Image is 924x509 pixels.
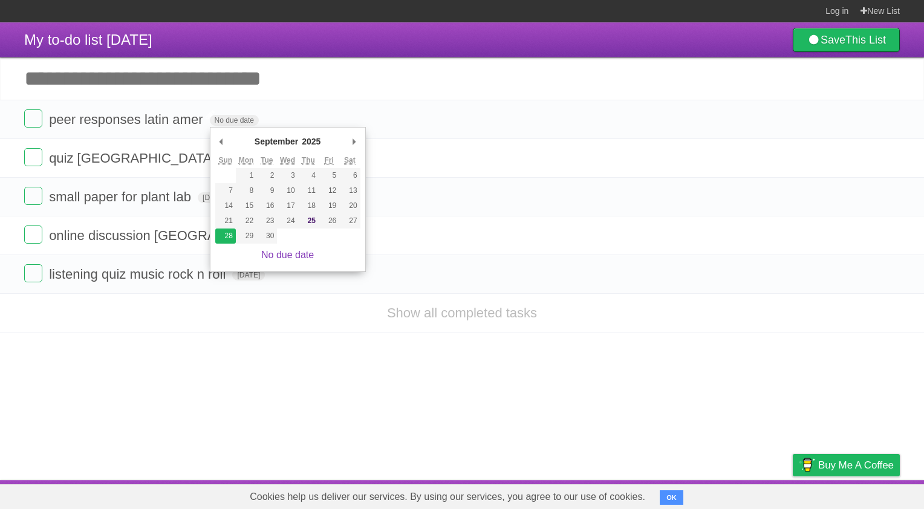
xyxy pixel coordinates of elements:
[24,109,42,128] label: Done
[319,213,339,229] button: 26
[339,198,360,213] button: 20
[232,270,265,280] span: [DATE]
[261,250,314,260] a: No due date
[280,156,295,165] abbr: Wednesday
[387,305,537,320] a: Show all completed tasks
[256,213,277,229] button: 23
[236,198,256,213] button: 15
[239,156,254,165] abbr: Monday
[49,151,218,166] span: quiz [GEOGRAPHIC_DATA]
[319,168,339,183] button: 5
[256,183,277,198] button: 9
[24,148,42,166] label: Done
[24,187,42,205] label: Done
[215,213,236,229] button: 21
[324,156,333,165] abbr: Friday
[793,28,900,52] a: SaveThis List
[238,485,657,509] span: Cookies help us deliver our services. By using our services, you agree to our use of cookies.
[793,454,900,476] a: Buy me a coffee
[302,156,315,165] abbr: Thursday
[24,225,42,244] label: Done
[300,132,322,151] div: 2025
[660,490,683,505] button: OK
[256,198,277,213] button: 16
[777,483,808,506] a: Privacy
[24,31,152,48] span: My to-do list [DATE]
[277,183,298,198] button: 10
[49,112,206,127] span: peer responses latin amer
[298,183,319,198] button: 11
[818,455,894,476] span: Buy me a coffee
[799,455,815,475] img: Buy me a coffee
[24,264,42,282] label: Done
[218,156,232,165] abbr: Sunday
[339,183,360,198] button: 13
[298,168,319,183] button: 4
[736,483,763,506] a: Terms
[339,213,360,229] button: 27
[236,168,256,183] button: 1
[215,198,236,213] button: 14
[49,267,229,282] span: listening quiz music rock n roll
[277,198,298,213] button: 17
[253,132,300,151] div: September
[339,168,360,183] button: 6
[261,156,273,165] abbr: Tuesday
[277,168,298,183] button: 3
[845,34,886,46] b: This List
[348,132,360,151] button: Next Month
[298,213,319,229] button: 25
[210,115,259,126] span: No due date
[49,189,194,204] span: small paper for plant lab
[672,483,721,506] a: Developers
[632,483,657,506] a: About
[824,483,900,506] a: Suggest a feature
[198,192,230,203] span: [DATE]
[344,156,356,165] abbr: Saturday
[298,198,319,213] button: 18
[236,229,256,244] button: 29
[319,183,339,198] button: 12
[236,183,256,198] button: 8
[277,213,298,229] button: 24
[256,168,277,183] button: 2
[236,213,256,229] button: 22
[215,183,236,198] button: 7
[49,228,296,243] span: online discussion [GEOGRAPHIC_DATA]
[319,198,339,213] button: 19
[256,229,277,244] button: 30
[215,229,236,244] button: 28
[215,132,227,151] button: Previous Month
